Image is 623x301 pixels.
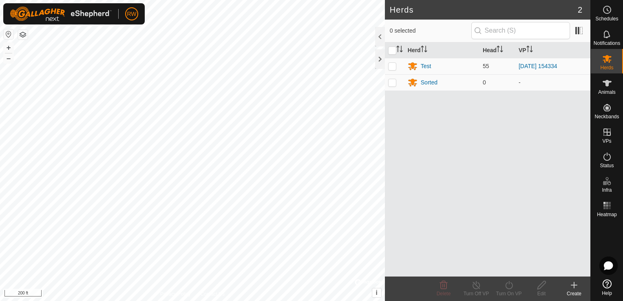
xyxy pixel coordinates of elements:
span: Status [600,163,614,168]
span: VPs [602,139,611,144]
th: Head [479,42,515,58]
span: 0 [483,79,486,86]
span: i [376,289,378,296]
div: Test [421,62,431,71]
button: – [4,53,13,63]
span: Schedules [595,16,618,21]
span: Animals [598,90,616,95]
span: 55 [483,63,489,69]
p-sorticon: Activate to sort [421,47,427,53]
td: - [515,74,590,91]
span: 0 selected [390,27,471,35]
p-sorticon: Activate to sort [497,47,503,53]
span: Herds [600,65,613,70]
button: i [372,288,381,297]
a: Contact Us [201,290,225,298]
input: Search (S) [471,22,570,39]
span: Heatmap [597,212,617,217]
button: Reset Map [4,29,13,39]
span: Infra [602,188,612,193]
p-sorticon: Activate to sort [526,47,533,53]
span: 2 [578,4,582,16]
div: Create [558,290,590,297]
a: [DATE] 154334 [519,63,557,69]
th: VP [515,42,590,58]
div: Sorted [421,78,437,87]
a: Privacy Policy [160,290,191,298]
div: Turn On VP [493,290,525,297]
span: Delete [437,291,451,297]
p-sorticon: Activate to sort [396,47,403,53]
span: Neckbands [594,114,619,119]
div: Edit [525,290,558,297]
button: Map Layers [18,30,28,40]
a: Help [591,276,623,299]
span: Help [602,291,612,296]
h2: Herds [390,5,578,15]
img: Gallagher Logo [10,7,112,21]
span: RW [127,10,136,18]
span: Notifications [594,41,620,46]
th: Herd [404,42,479,58]
div: Turn Off VP [460,290,493,297]
button: + [4,43,13,53]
